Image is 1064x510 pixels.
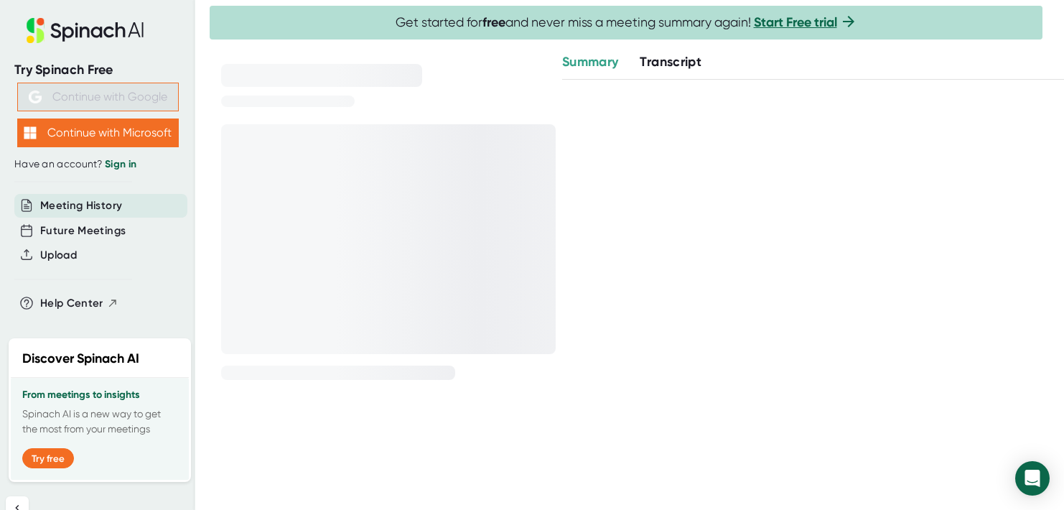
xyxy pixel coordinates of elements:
img: Aehbyd4JwY73AAAAAElFTkSuQmCC [29,91,42,103]
button: Try free [22,448,74,468]
button: Help Center [40,295,118,312]
button: Continue with Google [17,83,179,111]
button: Upload [40,247,77,264]
button: Continue with Microsoft [17,119,179,147]
p: Spinach AI is a new way to get the most from your meetings [22,407,177,437]
button: Transcript [640,52,701,72]
h2: Discover Spinach AI [22,349,139,368]
span: Help Center [40,295,103,312]
b: free [482,14,505,30]
span: Get started for and never miss a meeting summary again! [396,14,857,31]
button: Meeting History [40,198,122,214]
div: Open Intercom Messenger [1015,461,1050,496]
button: Future Meetings [40,223,126,239]
div: Have an account? [14,158,181,171]
span: Transcript [640,54,701,70]
span: Summary [562,54,618,70]
a: Sign in [105,158,136,170]
a: Start Free trial [754,14,837,30]
div: Try Spinach Free [14,62,181,78]
button: Summary [562,52,618,72]
h3: From meetings to insights [22,389,177,401]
